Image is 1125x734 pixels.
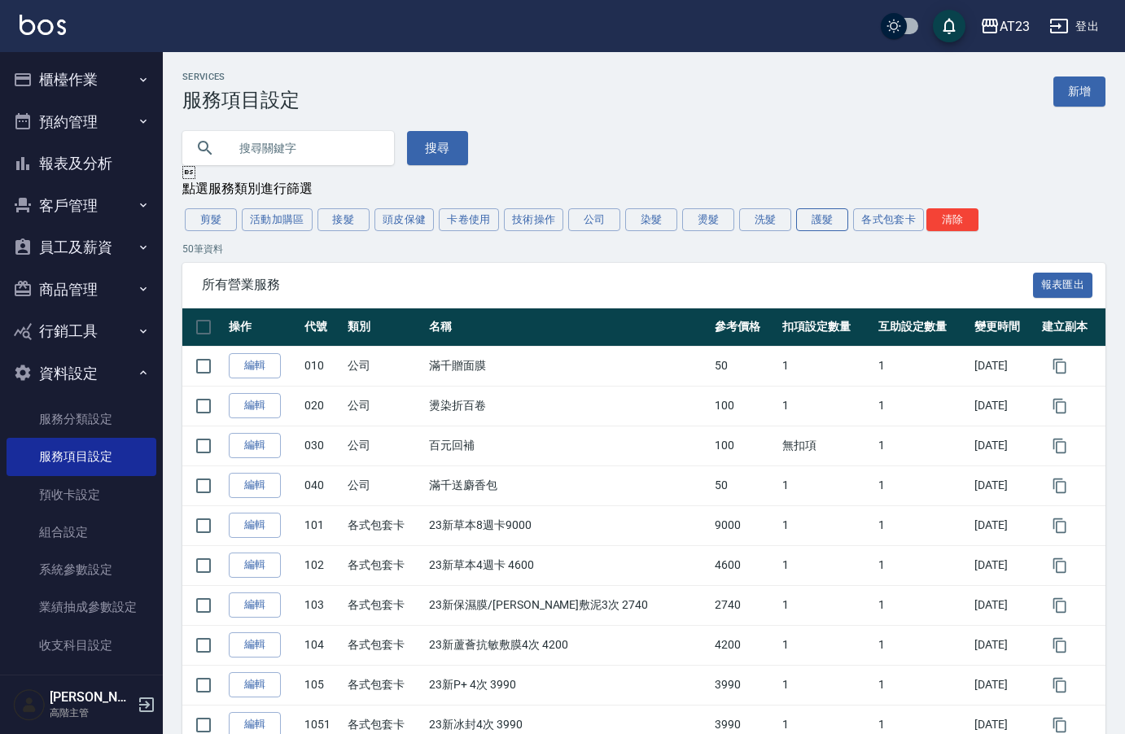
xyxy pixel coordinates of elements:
td: 1 [874,386,970,426]
a: 新增 [1053,76,1105,107]
td: 100 [711,426,778,465]
button: 行銷工具 [7,310,156,352]
a: 編輯 [229,393,281,418]
td: 各式包套卡 [344,505,425,545]
th: 互助設定數量 [874,308,970,347]
div: 點選服務類別進行篩選 [182,181,1105,198]
button: save [933,10,965,42]
button: 洗髮 [739,208,791,231]
td: 50 [711,465,778,505]
td: 020 [300,386,344,426]
button: 預約管理 [7,101,156,143]
th: 建立副本 [1038,308,1105,347]
td: 040 [300,465,344,505]
td: 1 [778,505,874,545]
th: 操作 [225,308,300,347]
button: 清除 [926,208,978,231]
td: 50 [711,346,778,386]
td: 1 [874,625,970,665]
td: 公司 [344,346,425,386]
td: [DATE] [970,585,1038,625]
td: 23新P+ 4次 3990 [425,665,711,705]
td: 1 [874,426,970,465]
button: 登出 [1043,11,1105,42]
th: 變更時間 [970,308,1038,347]
td: 燙染折百卷 [425,386,711,426]
a: 服務項目設定 [7,438,156,475]
button: 接髮 [317,208,370,231]
td: 100 [711,386,778,426]
td: 百元回補 [425,426,711,465]
td: 1 [778,465,874,505]
a: 編輯 [229,553,281,578]
td: 公司 [344,386,425,426]
a: 收支科目設定 [7,627,156,664]
button: 各式包套卡 [853,208,924,231]
td: 23新蘆薈抗敏敷膜4次 4200 [425,625,711,665]
button: 剪髮 [185,208,237,231]
td: 滿千贈面膜 [425,346,711,386]
button: 資料設定 [7,352,156,395]
a: 編輯 [229,513,281,538]
td: 1 [874,545,970,585]
img: Logo [20,15,66,35]
a: 業績抽成參數設定 [7,588,156,626]
td: 101 [300,505,344,545]
a: 報表匯出 [1033,276,1093,291]
button: 商品管理 [7,269,156,311]
td: [DATE] [970,545,1038,585]
button: 櫃檯作業 [7,59,156,101]
button: 報表及分析 [7,142,156,185]
button: 卡卷使用 [439,208,499,231]
button: 搜尋 [407,131,468,165]
th: 代號 [300,308,344,347]
td: [DATE] [970,386,1038,426]
td: 無扣項 [778,426,874,465]
td: 1 [874,665,970,705]
td: 1 [874,465,970,505]
a: 編輯 [229,672,281,697]
a: 預收卡設定 [7,476,156,513]
td: [DATE] [970,465,1038,505]
a: 服務分類設定 [7,400,156,438]
button: 頭皮保健 [374,208,435,231]
td: 4600 [711,545,778,585]
a: 編輯 [229,353,281,378]
td: [DATE] [970,346,1038,386]
td: 公司 [344,465,425,505]
td: [DATE] [970,426,1038,465]
a: 系統參數設定 [7,551,156,588]
td: 103 [300,585,344,625]
td: 9000 [711,505,778,545]
td: [DATE] [970,625,1038,665]
button: 公司 [568,208,620,231]
td: 1 [874,505,970,545]
td: 1 [778,625,874,665]
td: 各式包套卡 [344,665,425,705]
button: 活動加購區 [242,208,313,231]
img: Person [13,688,46,721]
td: 1 [874,585,970,625]
h5: [PERSON_NAME] [50,689,133,706]
td: [DATE] [970,665,1038,705]
th: 類別 [344,308,425,347]
a: 支付方式設定 [7,664,156,701]
button: 客戶管理 [7,185,156,227]
input: 搜尋關鍵字 [228,126,381,170]
td: [DATE] [970,505,1038,545]
a: 編輯 [229,632,281,658]
td: 010 [300,346,344,386]
button: 染髮 [625,208,677,231]
a: 編輯 [229,433,281,458]
td: 3990 [711,665,778,705]
td: 1 [778,346,874,386]
td: 1 [778,665,874,705]
td: 23新保濕膜/[PERSON_NAME]敷泥3次 2740 [425,585,711,625]
td: 滿千送麝香包 [425,465,711,505]
td: 1 [874,346,970,386]
td: 4200 [711,625,778,665]
a: 編輯 [229,592,281,618]
button: 護髮 [796,208,848,231]
td: 23新草本4週卡 4600 [425,545,711,585]
h3: 服務項目設定 [182,89,300,111]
